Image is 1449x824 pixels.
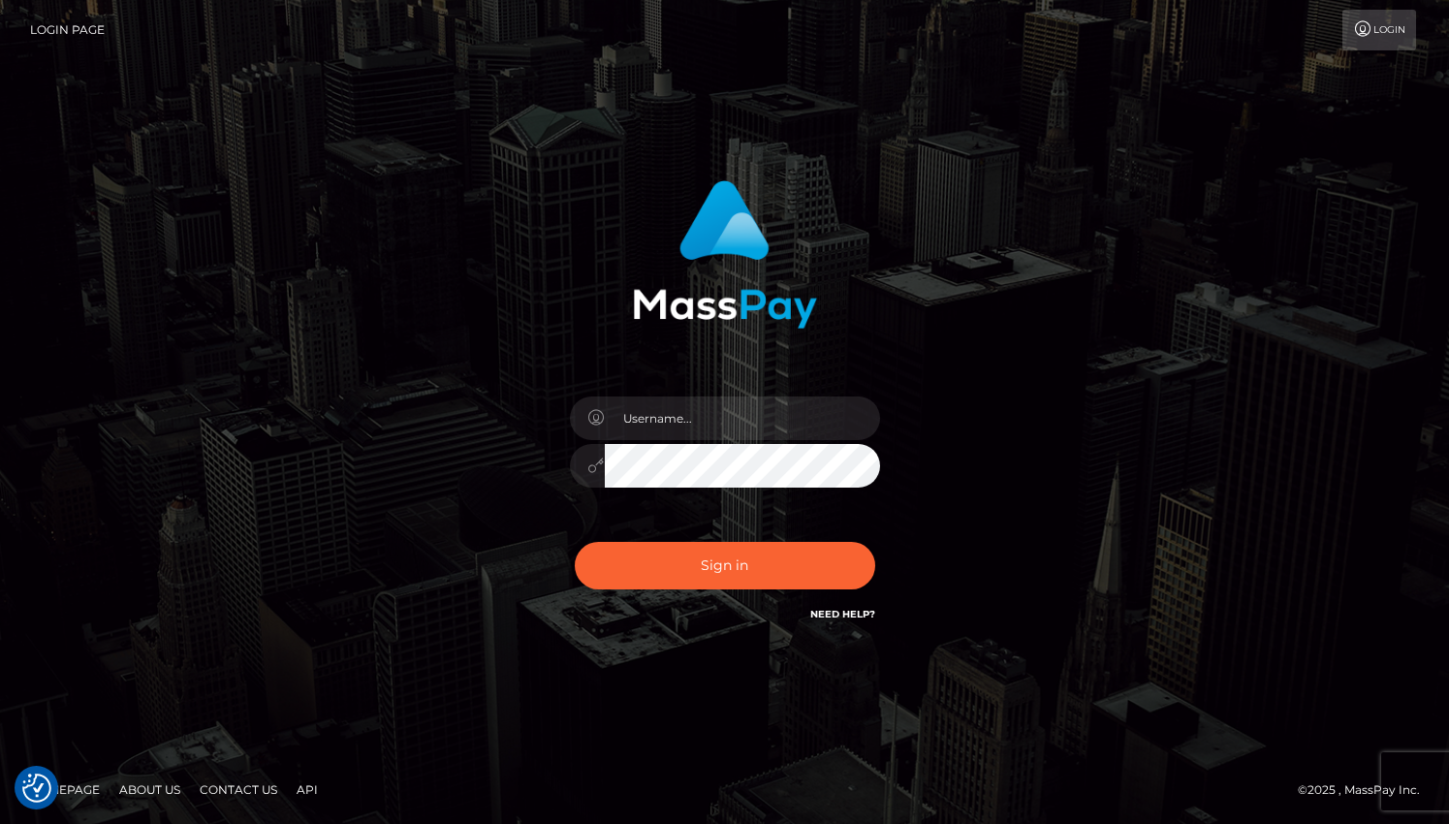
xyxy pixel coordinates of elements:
button: Sign in [575,542,875,589]
div: © 2025 , MassPay Inc. [1298,779,1434,801]
input: Username... [605,396,880,440]
a: Contact Us [192,775,285,805]
a: About Us [111,775,188,805]
button: Consent Preferences [22,774,51,803]
a: Homepage [21,775,108,805]
a: Need Help? [810,608,875,620]
img: Revisit consent button [22,774,51,803]
a: API [289,775,326,805]
a: Login [1342,10,1416,50]
img: MassPay Login [633,180,817,329]
a: Login Page [30,10,105,50]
